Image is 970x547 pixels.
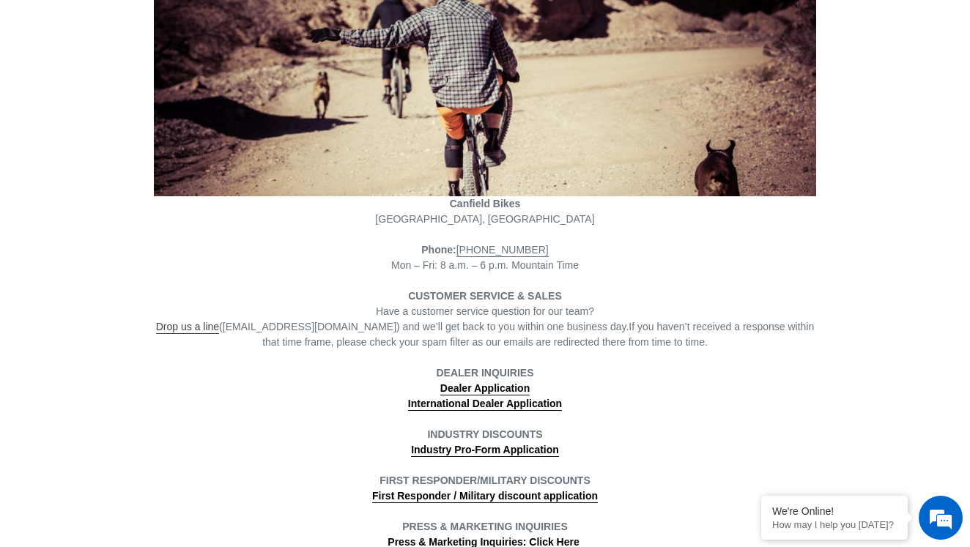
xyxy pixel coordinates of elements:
[372,490,598,503] a: First Responder / Military discount application
[772,505,897,517] div: We're Online!
[411,444,559,457] a: Industry Pro-Form Application
[436,367,533,395] strong: DEALER INQUIRIES
[408,398,562,409] strong: International Dealer Application
[408,290,562,302] strong: CUSTOMER SERVICE & SALES
[421,244,456,256] strong: Phone:
[380,475,590,486] strong: FIRST RESPONDER/MILITARY DISCOUNTS
[411,444,559,455] strong: Industry Pro-Form Application
[408,398,562,411] a: International Dealer Application
[772,519,897,530] p: How may I help you today?
[372,490,598,502] strong: First Responder / Military discount application
[456,244,549,257] a: [PHONE_NUMBER]
[85,174,202,322] span: We're online!
[7,379,279,431] textarea: Type your message and hit 'Enter'
[47,73,84,110] img: d_696896380_company_1647369064580_696896380
[402,521,568,532] strong: PRESS & MARKETING INQUIRIES
[440,382,530,395] a: Dealer Application
[156,321,629,334] span: ([EMAIL_ADDRESS][DOMAIN_NAME]) and we’ll get back to you within one business day.
[240,7,275,42] div: Minimize live chat window
[154,304,815,350] div: Have a customer service question for our team? If you haven’t received a response within that tim...
[450,198,520,209] strong: Canfield Bikes
[156,321,219,334] a: Drop us a line
[98,82,268,101] div: Chat with us now
[154,242,815,273] div: Mon – Fri: 8 a.m. – 6 p.m. Mountain Time
[427,428,542,440] strong: INDUSTRY DISCOUNTS
[16,81,38,103] div: Navigation go back
[375,213,594,225] span: [GEOGRAPHIC_DATA], [GEOGRAPHIC_DATA]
